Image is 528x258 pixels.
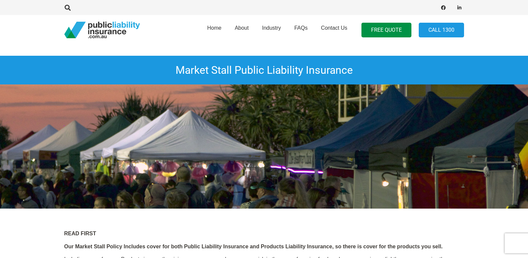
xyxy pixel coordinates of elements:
a: Contact Us [314,13,354,47]
span: FAQs [294,25,307,31]
a: Home [201,13,228,47]
span: About [235,25,249,31]
strong: Our Market Stall Policy Includes cover for both Public Liability Insurance and Products Liability... [64,244,443,249]
a: Industry [255,13,287,47]
span: Contact Us [321,25,347,31]
a: FREE QUOTE [361,23,411,38]
strong: READ FIRST [64,231,96,236]
a: FAQs [287,13,314,47]
a: LinkedIn [455,3,464,12]
a: Call 1300 [419,23,464,38]
a: Facebook [439,3,448,12]
a: About [228,13,256,47]
a: Search [61,5,75,11]
span: Industry [262,25,281,31]
a: pli_logotransparent [64,22,140,38]
span: Home [207,25,222,31]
